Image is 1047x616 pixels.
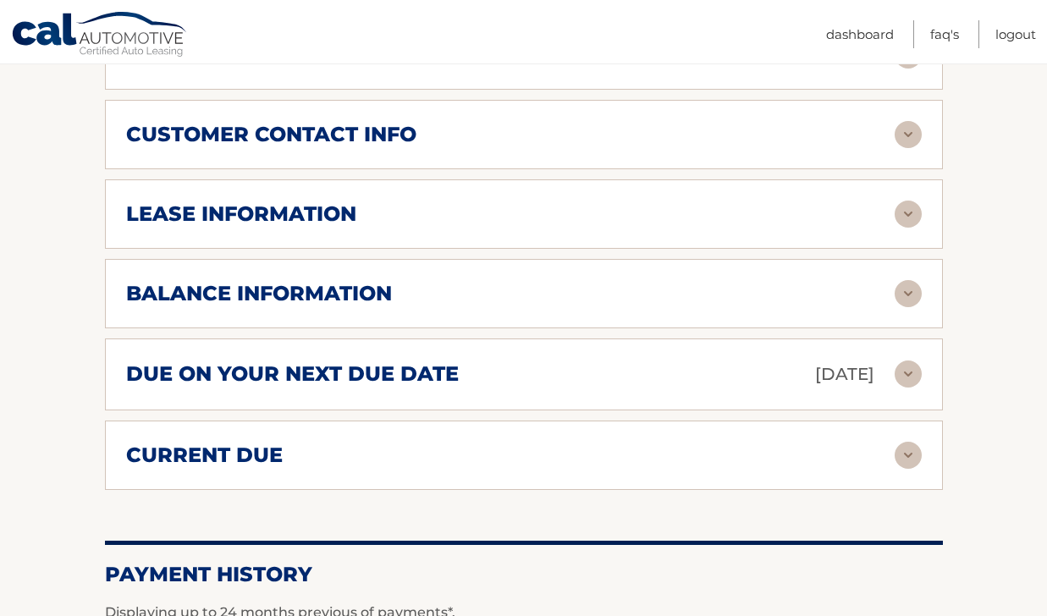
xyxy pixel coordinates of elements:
a: Logout [995,20,1036,48]
img: accordion-rest.svg [895,121,922,148]
h2: Payment History [105,562,943,587]
h2: current due [126,443,283,468]
img: accordion-rest.svg [895,360,922,388]
img: accordion-rest.svg [895,201,922,228]
a: Cal Automotive [11,11,189,60]
a: Dashboard [826,20,894,48]
h2: customer contact info [126,122,416,147]
a: FAQ's [930,20,959,48]
h2: balance information [126,281,392,306]
img: accordion-rest.svg [895,280,922,307]
h2: due on your next due date [126,361,459,387]
img: accordion-rest.svg [895,442,922,469]
h2: lease information [126,201,356,227]
p: [DATE] [815,360,874,389]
